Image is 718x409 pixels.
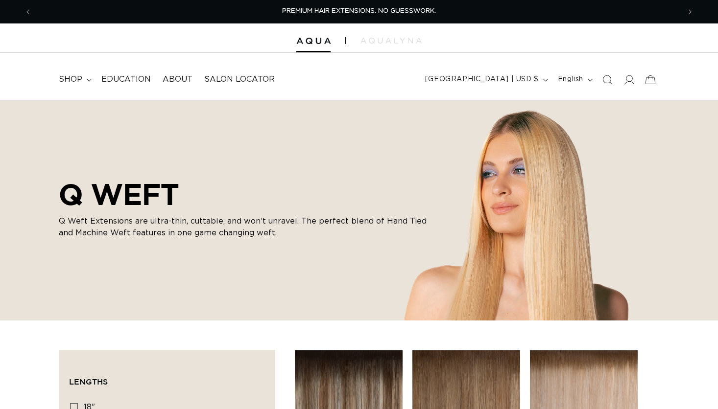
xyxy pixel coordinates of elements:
[296,38,331,45] img: Aqua Hair Extensions
[59,74,82,85] span: shop
[558,74,583,85] span: English
[552,70,597,89] button: English
[597,69,618,91] summary: Search
[59,177,431,211] h2: Q WEFT
[59,215,431,239] p: Q Weft Extensions are ultra-thin, cuttable, and won’t unravel. The perfect blend of Hand Tied and...
[96,68,157,91] a: Education
[69,377,108,386] span: Lengths
[282,8,436,14] span: PREMIUM HAIR EXTENSIONS. NO GUESSWORK.
[679,2,701,21] button: Next announcement
[425,74,539,85] span: [GEOGRAPHIC_DATA] | USD $
[419,70,552,89] button: [GEOGRAPHIC_DATA] | USD $
[53,68,96,91] summary: shop
[360,38,422,44] img: aqualyna.com
[163,74,192,85] span: About
[69,360,265,395] summary: Lengths (0 selected)
[204,74,275,85] span: Salon Locator
[101,74,151,85] span: Education
[198,68,281,91] a: Salon Locator
[157,68,198,91] a: About
[17,2,39,21] button: Previous announcement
